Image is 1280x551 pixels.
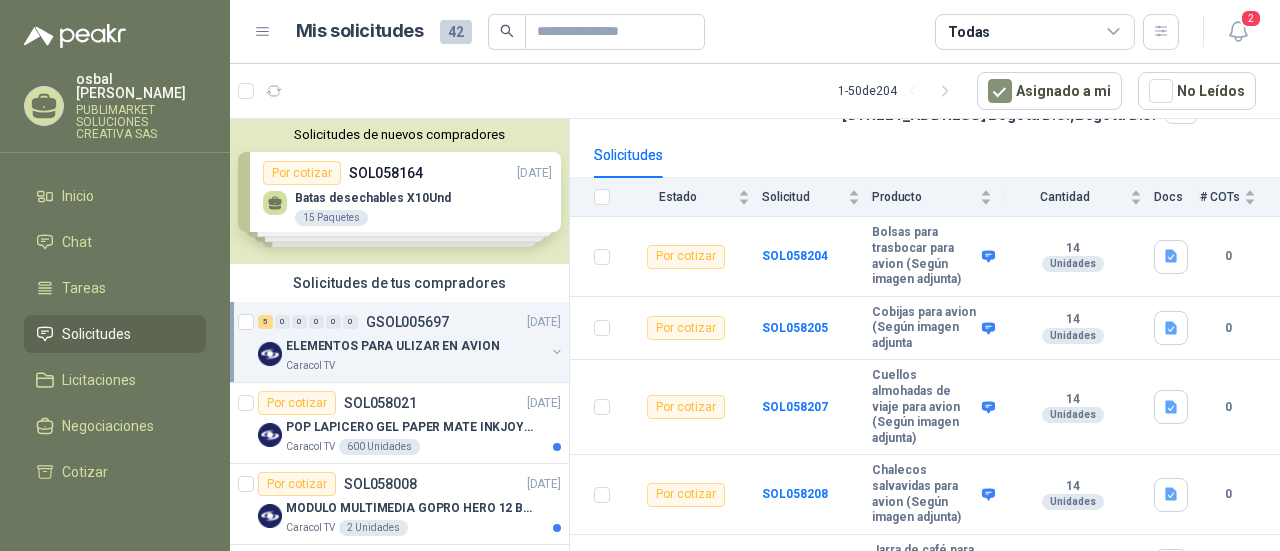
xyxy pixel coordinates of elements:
p: PUBLIMARKET SOLUCIONES CREATIVA SAS [76,104,206,140]
span: 42 [440,20,472,44]
b: 14 [1004,479,1142,495]
div: Unidades [1042,494,1104,510]
span: 2 [1240,9,1262,28]
div: Unidades [1042,407,1104,423]
div: Unidades [1042,328,1104,344]
p: POP LAPICERO GEL PAPER MATE INKJOY 0.7 (Revisar el adjunto) [286,418,535,437]
span: search [500,24,514,38]
span: Solicitudes [62,323,131,345]
b: 0 [1200,398,1256,417]
span: Estado [622,190,734,204]
span: # COTs [1200,190,1240,204]
div: 0 [292,315,307,329]
button: No Leídos [1138,72,1256,110]
span: Negociaciones [62,415,154,437]
div: 0 [275,315,290,329]
span: Producto [872,190,976,204]
div: 0 [343,315,358,329]
p: [DATE] [527,394,561,413]
div: 1 - 50 de 204 [838,75,961,107]
div: Solicitudes de nuevos compradoresPor cotizarSOL058164[DATE] Batas desechables X10Und15 PaquetesPo... [230,119,569,264]
a: Por cotizarSOL058008[DATE] Company LogoMODULO MULTIMEDIA GOPRO HERO 12 BLACKCaracol TV2 Unidades [230,464,569,545]
b: Chalecos salvavidas para avion (Según imagen adjunta) [872,463,977,525]
th: # COTs [1200,178,1280,217]
b: 0 [1200,485,1256,504]
div: 5 [258,315,273,329]
div: Todas [948,21,990,43]
b: 14 [1004,241,1142,257]
button: 2 [1220,14,1256,50]
p: [DATE] [527,475,561,494]
p: Caracol TV [286,520,335,536]
a: Solicitudes [24,315,206,353]
span: Chat [62,231,92,253]
a: 5 0 0 0 0 0 GSOL005697[DATE] Company LogoELEMENTOS PARA ULIZAR EN AVIONCaracol TV [258,310,565,374]
button: Solicitudes de nuevos compradores [238,127,561,142]
a: SOL058208 [762,487,828,501]
span: Cantidad [1004,190,1126,204]
span: Cotizar [62,461,108,483]
img: Company Logo [258,423,282,447]
img: Logo peakr [24,24,126,48]
th: Producto [872,178,1004,217]
p: SOL058008 [344,477,417,491]
p: Caracol TV [286,358,335,374]
div: 0 [309,315,324,329]
p: SOL058021 [344,396,417,410]
b: Bolsas para trasbocar para avion (Según imagen adjunta) [872,225,977,287]
div: Por cotizar [647,395,725,419]
img: Company Logo [258,342,282,366]
span: Tareas [62,277,106,299]
a: SOL058205 [762,321,828,335]
a: Licitaciones [24,361,206,399]
b: 14 [1004,312,1142,328]
b: 0 [1200,319,1256,338]
img: Company Logo [258,504,282,528]
b: Cuellos almohadas de viaje para avion (Según imagen adjunta) [872,368,977,446]
div: Por cotizar [258,391,336,415]
a: SOL058207 [762,400,828,414]
div: Por cotizar [647,483,725,507]
button: Asignado a mi [977,72,1122,110]
th: Cantidad [1004,178,1154,217]
b: Cobijas para avion (Según imagen adjunta [872,305,977,352]
th: Docs [1154,178,1200,217]
th: Solicitud [762,178,872,217]
div: Por cotizar [647,316,725,340]
a: Por cotizarSOL058021[DATE] Company LogoPOP LAPICERO GEL PAPER MATE INKJOY 0.7 (Revisar el adjunto... [230,383,569,464]
div: Solicitudes de tus compradores [230,264,569,302]
p: osbal [PERSON_NAME] [76,72,206,100]
b: 0 [1200,247,1256,266]
span: Inicio [62,185,94,207]
span: Licitaciones [62,369,136,391]
b: 14 [1004,392,1142,408]
a: SOL058204 [762,249,828,263]
a: Tareas [24,269,206,307]
div: 0 [326,315,341,329]
p: ELEMENTOS PARA ULIZAR EN AVION [286,337,499,356]
div: Unidades [1042,256,1104,272]
p: GSOL005697 [366,315,449,329]
a: Inicio [24,177,206,215]
a: Cotizar [24,453,206,491]
p: Caracol TV [286,439,335,455]
span: Solicitud [762,190,844,204]
a: Chat [24,223,206,261]
a: Negociaciones [24,407,206,445]
div: Por cotizar [258,472,336,496]
div: Por cotizar [647,245,725,269]
th: Estado [622,178,762,217]
p: [DATE] [527,313,561,332]
div: 600 Unidades [339,439,420,455]
div: Solicitudes [594,144,663,166]
div: 2 Unidades [339,520,408,536]
h1: Mis solicitudes [296,17,424,46]
p: MODULO MULTIMEDIA GOPRO HERO 12 BLACK [286,499,535,518]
